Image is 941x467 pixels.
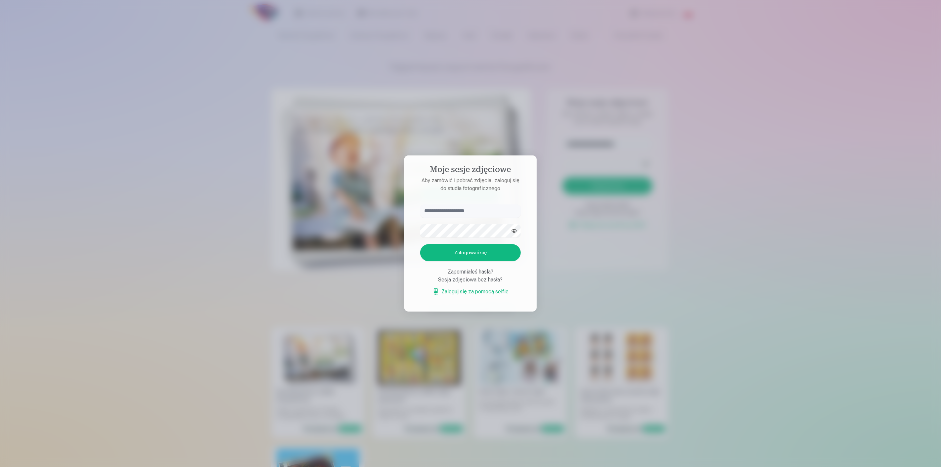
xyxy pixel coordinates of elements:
[414,177,527,192] p: Aby zamówić i pobrać zdjęcia, zaloguj się do studia fotograficznego
[432,288,509,296] a: Zaloguj się za pomocą selfie
[420,244,521,261] button: Zalogować się
[420,276,521,284] div: Sesja zdjęciowa bez hasła?
[414,165,527,177] h4: Moje sesje zdjęciowe
[420,268,521,276] div: Zapomniałeś hasła?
